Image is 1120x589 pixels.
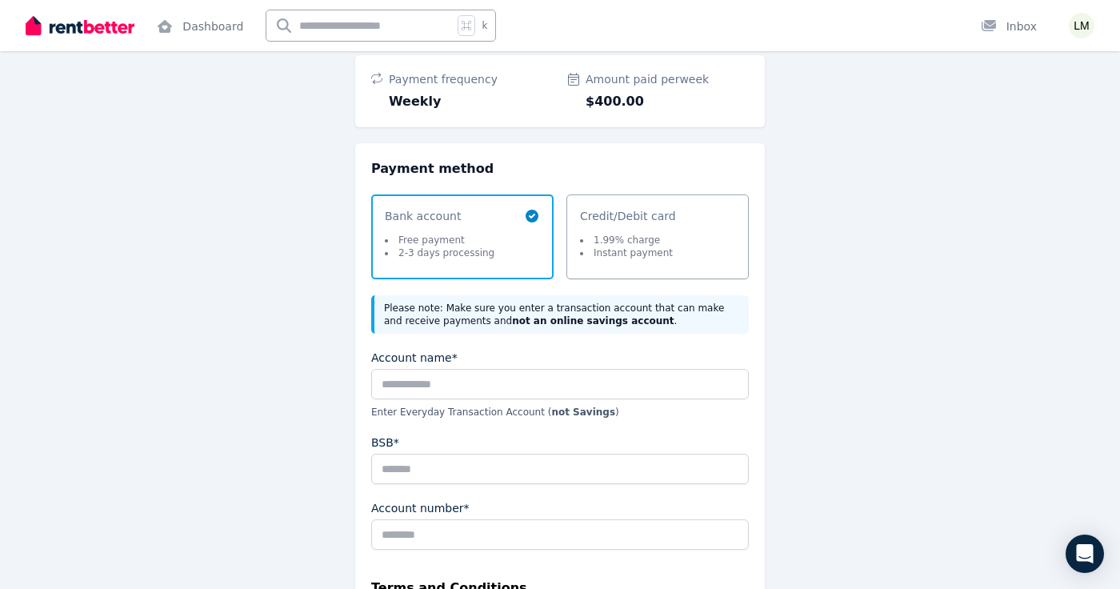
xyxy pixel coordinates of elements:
img: Lara Mackay [1069,13,1094,38]
li: Free payment [385,234,494,246]
b: not an online savings account [512,315,674,327]
span: Bank account [385,208,494,224]
span: Weekly [389,92,552,111]
b: not Savings [551,407,615,418]
li: 1.99% charge [580,234,673,246]
span: Credit/Debit card [580,208,676,224]
label: Account name* [371,350,458,366]
span: Amount paid per week [586,71,749,87]
li: 2-3 days processing [385,246,494,259]
h2: Payment method [371,159,749,178]
div: Inbox [981,18,1037,34]
span: k [482,19,487,32]
div: Open Intercom Messenger [1066,535,1104,573]
img: RentBetter [26,14,134,38]
span: Payment frequency [389,71,552,87]
label: Account number* [371,500,470,516]
span: $400.00 [586,92,749,111]
p: Enter Everyday Transaction Account ( ) [371,406,749,419]
div: Please note: Make sure you enter a transaction account that can make and receive payments and . [371,295,749,334]
li: Instant payment [580,246,673,259]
